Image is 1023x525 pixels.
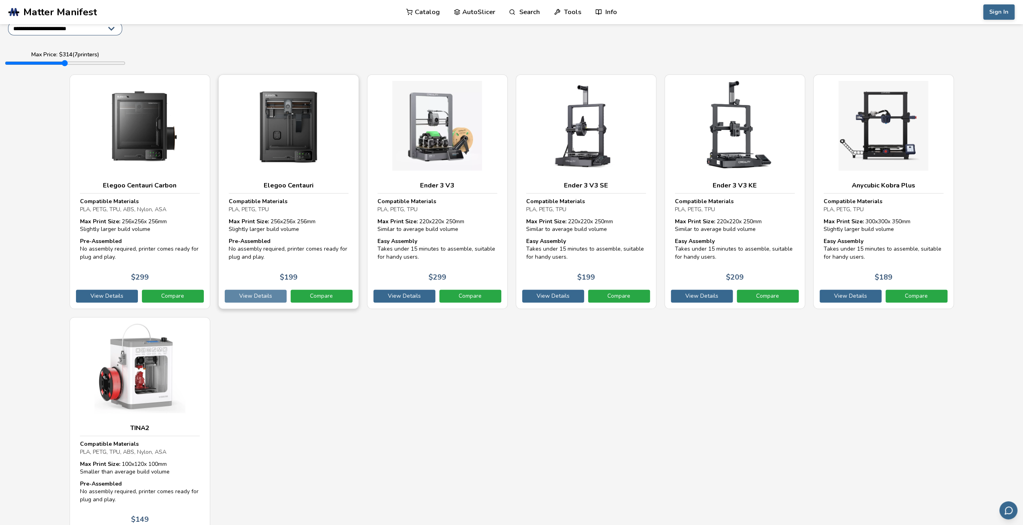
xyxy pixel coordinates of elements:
strong: Compatible Materials [229,198,287,205]
strong: Max Print Size: [229,218,269,225]
a: Compare [291,290,353,303]
span: PLA, PETG, TPU [526,206,566,213]
strong: Pre-Assembled [80,480,122,488]
a: Elegoo CentauriCompatible MaterialsPLA, PETG, TPUMax Print Size: 256x256x 256mmSlightly larger bu... [218,74,359,309]
span: PLA, PETG, TPU [675,206,715,213]
h3: Anycubic Kobra Plus [824,181,943,189]
button: Sign In [983,4,1015,20]
strong: Max Print Size: [824,218,864,225]
strong: Compatible Materials [80,198,139,205]
div: No assembly required, printer comes ready for plug and play. [80,237,200,261]
p: $ 149 [131,515,149,524]
p: $ 199 [577,273,595,282]
strong: Compatible Materials [526,198,585,205]
div: 220 x 220 x 250 mm Similar to average build volume [377,218,497,233]
p: $ 189 [875,273,892,282]
a: Anycubic Kobra PlusCompatible MaterialsPLA, PETG, TPUMax Print Size: 300x300x 350mmSlightly large... [813,74,954,309]
strong: Compatible Materials [675,198,734,205]
h3: Elegoo Centauri [229,181,349,189]
a: Compare [142,290,204,303]
div: No assembly required, printer comes ready for plug and play. [80,480,200,504]
strong: Easy Assembly [675,237,715,245]
p: $ 199 [280,273,297,282]
a: View Details [373,290,435,303]
a: View Details [522,290,584,303]
label: Max Price: $ 314 ( 7 printers) [31,51,99,58]
a: View Details [225,290,287,303]
strong: Easy Assembly [377,237,417,245]
strong: Compatible Materials [377,198,436,205]
strong: Max Print Size: [675,218,715,225]
span: PLA, PETG, TPU [377,206,418,213]
div: 256 x 256 x 256 mm Slightly larger build volume [229,218,349,233]
a: Elegoo Centauri CarbonCompatible MaterialsPLA, PETG, TPU, ABS, Nylon, ASAMax Print Size: 256x256x... [70,74,210,309]
div: 220 x 220 x 250 mm Similar to average build volume [675,218,795,233]
h3: Ender 3 V3 KE [675,181,795,189]
a: View Details [76,290,138,303]
h3: Ender 3 V3 SE [526,181,646,189]
strong: Easy Assembly [824,237,863,245]
span: PLA, PETG, TPU, ABS, Nylon, ASA [80,448,166,456]
a: Ender 3 V3 KECompatible MaterialsPLA, PETG, TPUMax Print Size: 220x220x 250mmSimilar to average b... [664,74,805,309]
div: 300 x 300 x 350 mm Slightly larger build volume [824,218,943,233]
a: Compare [588,290,650,303]
strong: Pre-Assembled [80,237,122,245]
strong: Max Print Size: [526,218,566,225]
div: No assembly required, printer comes ready for plug and play. [229,237,349,261]
div: 220 x 220 x 250 mm Similar to average build volume [526,218,646,233]
strong: Compatible Materials [80,440,139,448]
div: Takes under 15 minutes to assemble, suitable for handy users. [824,237,943,261]
h3: TINA2 [80,424,200,432]
button: Send feedback via email [999,501,1017,519]
span: PLA, PETG, TPU [229,206,269,213]
span: PLA, PETG, TPU [824,206,864,213]
span: PLA, PETG, TPU, ABS, Nylon, ASA [80,206,166,213]
a: View Details [820,290,882,303]
h3: Ender 3 V3 [377,181,497,189]
strong: Compatible Materials [824,198,882,205]
div: 256 x 256 x 256 mm Slightly larger build volume [80,218,200,233]
div: Takes under 15 minutes to assemble, suitable for handy users. [377,237,497,261]
strong: Max Print Size: [80,218,120,225]
strong: Max Print Size: [80,460,120,468]
span: Matter Manifest [23,6,97,18]
p: $ 299 [131,273,149,282]
h3: Elegoo Centauri Carbon [80,181,200,189]
strong: Easy Assembly [526,237,566,245]
a: Compare [737,290,799,303]
a: Ender 3 V3Compatible MaterialsPLA, PETG, TPUMax Print Size: 220x220x 250mmSimilar to average buil... [367,74,508,309]
a: Compare [886,290,947,303]
div: Takes under 15 minutes to assemble, suitable for handy users. [675,237,795,261]
a: Compare [439,290,501,303]
a: View Details [671,290,733,303]
p: $ 209 [726,273,744,282]
div: 100 x 120 x 100 mm Smaller than average build volume [80,460,200,476]
strong: Pre-Assembled [229,237,271,245]
p: $ 299 [428,273,446,282]
strong: Max Print Size: [377,218,418,225]
div: Takes under 15 minutes to assemble, suitable for handy users. [526,237,646,261]
a: Ender 3 V3 SECompatible MaterialsPLA, PETG, TPUMax Print Size: 220x220x 250mmSimilar to average b... [516,74,656,309]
